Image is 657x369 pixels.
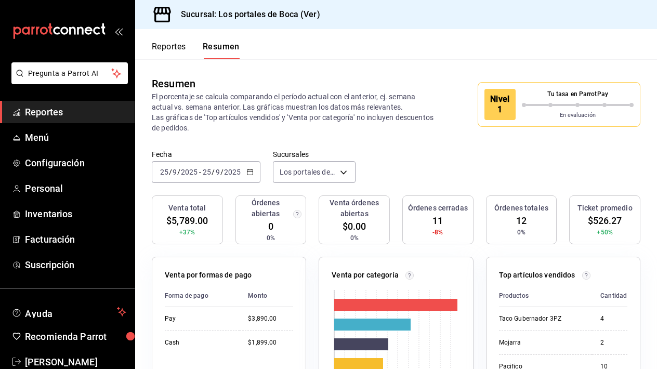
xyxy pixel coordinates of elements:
div: Cash [165,338,231,347]
span: Suscripción [25,258,126,272]
input: -- [160,168,169,176]
h3: Venta órdenes abiertas [323,197,385,219]
span: / [169,168,172,176]
span: - [199,168,201,176]
input: -- [215,168,220,176]
span: +50% [597,228,613,237]
span: Reportes [25,105,126,119]
h3: Órdenes totales [494,203,548,214]
button: Reportes [152,42,186,59]
span: Recomienda Parrot [25,330,126,344]
label: Fecha [152,151,260,158]
button: Pregunta a Parrot AI [11,62,128,84]
span: [PERSON_NAME] [25,355,126,369]
div: navigation tabs [152,42,240,59]
p: Tu tasa en ParrotPay [522,89,634,99]
span: Facturación [25,232,126,246]
span: $526.27 [588,214,622,228]
span: Pregunta a Parrot AI [28,68,112,79]
span: / [212,168,215,176]
span: 11 [432,214,443,228]
span: Los portales de Boca (Ver) [280,167,336,177]
input: ---- [180,168,198,176]
div: Nivel 1 [484,89,516,120]
button: open_drawer_menu [114,27,123,35]
p: Venta por categoría [332,270,399,281]
span: 0 [268,219,273,233]
h3: Órdenes cerradas [408,203,468,214]
h3: Sucursal: Los portales de Boca (Ver) [173,8,320,21]
th: Productos [499,285,592,307]
div: 4 [600,314,627,323]
p: Top artículos vendidos [499,270,575,281]
span: Personal [25,181,126,195]
div: $1,899.00 [248,338,293,347]
h3: Órdenes abiertas [240,197,292,219]
th: Cantidad [592,285,635,307]
span: $5,789.00 [166,214,208,228]
div: 2 [600,338,627,347]
h3: Venta total [168,203,206,214]
div: Taco Gubernador 3PZ [499,314,584,323]
span: +37% [179,228,195,237]
span: 12 [516,214,527,228]
div: Pay [165,314,231,323]
label: Sucursales [273,151,356,158]
a: Pregunta a Parrot AI [7,75,128,86]
p: El porcentaje se calcula comparando el período actual con el anterior, ej. semana actual vs. sema... [152,91,437,133]
button: Resumen [203,42,240,59]
th: Monto [240,285,293,307]
input: -- [202,168,212,176]
span: 0% [517,228,525,237]
span: 0% [267,233,275,243]
span: Configuración [25,156,126,170]
span: $0.00 [343,219,366,233]
span: -8% [432,228,443,237]
span: 0% [350,233,359,243]
span: / [177,168,180,176]
div: Resumen [152,76,195,91]
span: Menú [25,130,126,144]
p: Venta por formas de pago [165,270,252,281]
span: Ayuda [25,306,113,318]
div: Mojarra [499,338,584,347]
h3: Ticket promedio [577,203,633,214]
th: Forma de pago [165,285,240,307]
span: / [220,168,224,176]
p: En evaluación [522,111,634,120]
input: ---- [224,168,241,176]
span: Inventarios [25,207,126,221]
div: $3,890.00 [248,314,293,323]
input: -- [172,168,177,176]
